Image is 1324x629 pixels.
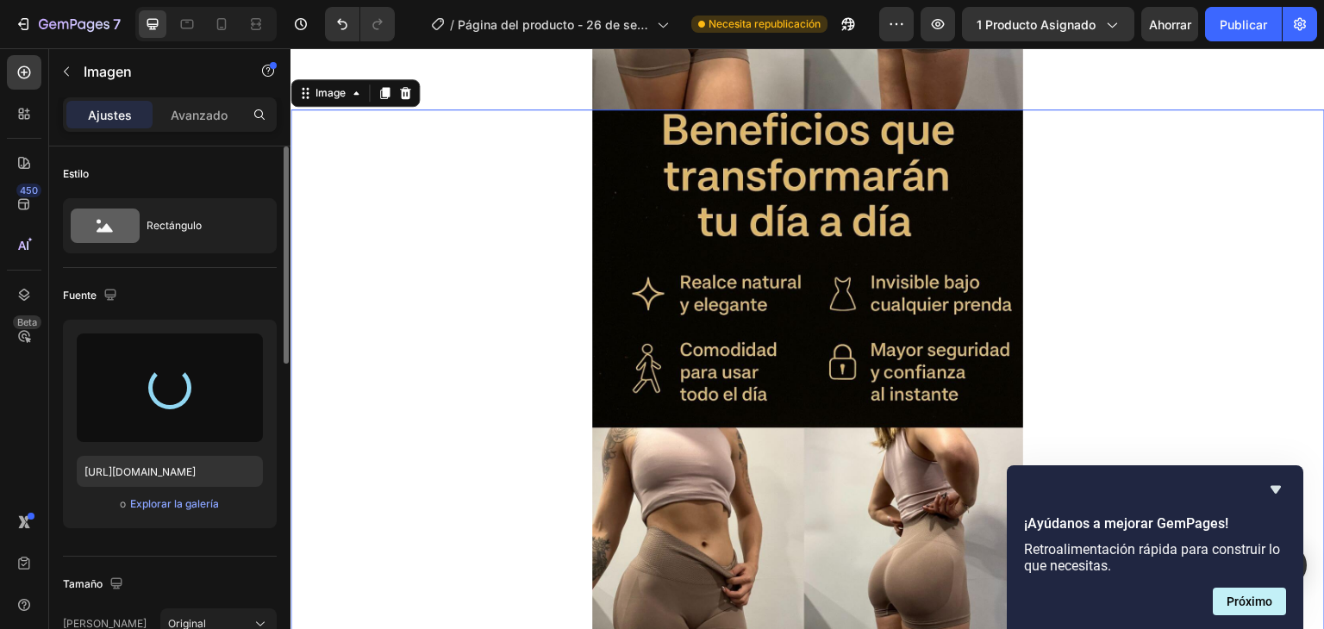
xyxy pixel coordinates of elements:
p: Imagen [84,61,230,82]
font: Publicar [1220,17,1267,32]
font: Ajustes [88,108,132,122]
font: 450 [20,184,38,196]
font: Estilo [63,167,89,180]
font: Tamaño [63,577,103,590]
font: Retroalimentación rápida para construir lo que necesitas. [1024,541,1280,574]
font: Ahorrar [1149,17,1191,32]
font: Próximo [1227,595,1272,608]
button: Ahorrar [1141,7,1198,41]
button: Publicar [1205,7,1282,41]
div: Image [22,37,59,53]
div: ¡Ayúdanos a mejorar GemPages! [1024,479,1286,615]
font: Fuente [63,289,97,302]
iframe: Área de diseño [290,48,1324,629]
font: ¡Ayúdanos a mejorar GemPages! [1024,515,1228,532]
font: Página del producto - 26 de septiembre, 13:07:52 [458,17,649,50]
button: 7 [7,7,128,41]
button: 1 producto asignado [962,7,1134,41]
font: 1 producto asignado [977,17,1096,32]
button: Explorar la galería [129,495,220,513]
font: / [450,17,454,32]
button: Ocultar encuesta [1265,479,1286,500]
font: o [120,497,126,510]
div: Deshacer/Rehacer [325,7,395,41]
button: Siguiente pregunta [1213,588,1286,615]
h2: ¡Ayúdanos a mejorar GemPages! [1024,514,1286,534]
font: Avanzado [171,108,228,122]
font: Necesita republicación [709,17,821,30]
font: Beta [17,316,37,328]
font: Rectángulo [147,219,202,232]
font: Imagen [84,63,132,80]
font: 7 [113,16,121,33]
font: Explorar la galería [130,497,219,510]
input: https://ejemplo.com/imagen.jpg [77,456,263,487]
